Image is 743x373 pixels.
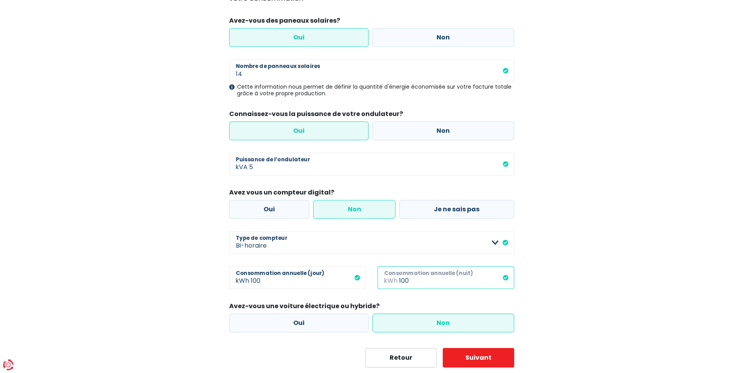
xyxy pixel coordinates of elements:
legend: Avez vous un compteur digital? [229,188,514,200]
label: Non [372,314,514,332]
legend: Avez-vous des paneaux solaires? [229,16,514,28]
label: Oui [229,200,310,219]
div: Cette information nous permet de définir la quantité d'énergie économisée sur votre facture total... [229,84,514,97]
label: Non [372,28,514,47]
label: Je ne sais pas [399,200,514,219]
span: kWh [229,266,251,289]
label: Oui [229,28,369,47]
label: Oui [229,121,369,140]
label: Non [372,121,514,140]
legend: Connaissez-vous la puissance de votre ondulateur? [229,109,514,121]
legend: Avez-vous une voiture électrique ou hybride? [229,302,514,314]
button: Retour [365,348,437,368]
span: kVA [229,153,249,175]
span: kWh [378,266,399,289]
label: Non [313,200,396,219]
label: Oui [229,314,369,332]
button: Suivant [443,348,514,368]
